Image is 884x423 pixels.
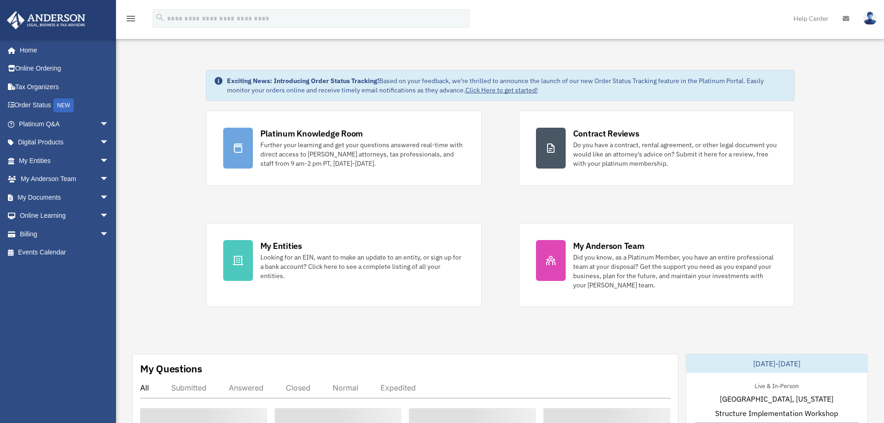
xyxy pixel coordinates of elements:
span: arrow_drop_down [100,225,118,244]
a: Platinum Knowledge Room Further your learning and get your questions answered real-time with dire... [206,111,482,186]
span: arrow_drop_down [100,188,118,207]
a: menu [125,16,136,24]
a: My Documentsarrow_drop_down [6,188,123,207]
a: Events Calendar [6,243,123,262]
div: Normal [333,383,358,392]
img: User Pic [863,12,877,25]
span: arrow_drop_down [100,133,118,152]
div: Closed [286,383,310,392]
div: Looking for an EIN, want to make an update to an entity, or sign up for a bank account? Click her... [260,253,465,280]
div: Expedited [381,383,416,392]
div: Live & In-Person [747,380,806,390]
strong: Exciting News: Introducing Order Status Tracking! [227,77,379,85]
a: My Anderson Team Did you know, as a Platinum Member, you have an entire professional team at your... [519,223,794,307]
a: Digital Productsarrow_drop_down [6,133,123,152]
span: Structure Implementation Workshop [715,408,838,419]
div: All [140,383,149,392]
i: search [155,13,165,23]
a: Contract Reviews Do you have a contract, rental agreement, or other legal document you would like... [519,111,794,186]
a: Order StatusNEW [6,96,123,115]
div: Did you know, as a Platinum Member, you have an entire professional team at your disposal? Get th... [573,253,777,290]
div: NEW [53,98,74,112]
div: My Questions [140,362,202,376]
div: Based on your feedback, we're thrilled to announce the launch of our new Order Status Tracking fe... [227,76,787,95]
div: Submitted [171,383,206,392]
a: Home [6,41,118,59]
div: My Anderson Team [573,240,645,252]
a: Click Here to get started! [465,86,538,94]
a: Online Ordering [6,59,123,78]
div: My Entities [260,240,302,252]
a: My Entitiesarrow_drop_down [6,151,123,170]
span: arrow_drop_down [100,151,118,170]
div: Do you have a contract, rental agreement, or other legal document you would like an attorney's ad... [573,140,777,168]
i: menu [125,13,136,24]
a: Online Learningarrow_drop_down [6,207,123,225]
div: Further your learning and get your questions answered real-time with direct access to [PERSON_NAM... [260,140,465,168]
img: Anderson Advisors Platinum Portal [4,11,88,29]
span: arrow_drop_down [100,170,118,189]
a: Platinum Q&Aarrow_drop_down [6,115,123,133]
a: My Anderson Teamarrow_drop_down [6,170,123,189]
div: Platinum Knowledge Room [260,128,363,139]
span: arrow_drop_down [100,207,118,226]
a: My Entities Looking for an EIN, want to make an update to an entity, or sign up for a bank accoun... [206,223,482,307]
div: Answered [229,383,264,392]
a: Tax Organizers [6,78,123,96]
span: [GEOGRAPHIC_DATA], [US_STATE] [720,393,833,404]
div: [DATE]-[DATE] [686,354,867,373]
div: Contract Reviews [573,128,639,139]
span: arrow_drop_down [100,115,118,134]
a: Billingarrow_drop_down [6,225,123,243]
